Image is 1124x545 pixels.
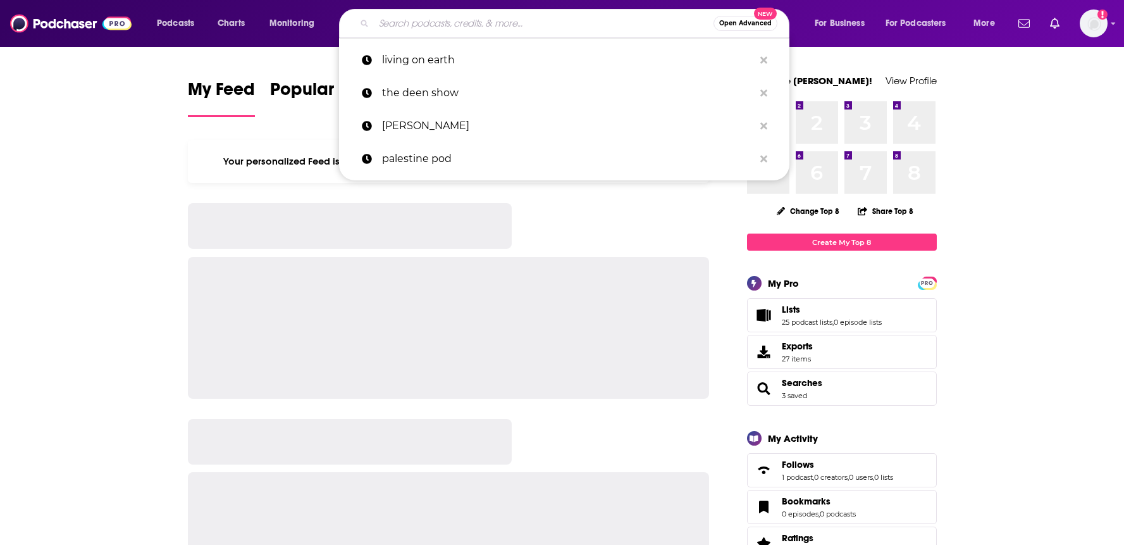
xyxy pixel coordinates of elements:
[754,8,777,20] span: New
[747,234,937,251] a: Create My Top 8
[820,510,856,518] a: 0 podcasts
[886,15,946,32] span: For Podcasters
[270,78,378,117] a: Popular Feed
[782,496,856,507] a: Bookmarks
[1080,9,1108,37] span: Logged in as LornaG
[814,473,848,482] a: 0 creators
[832,318,834,327] span: ,
[886,75,937,87] a: View Profile
[782,459,893,470] a: Follows
[834,318,882,327] a: 0 episode lists
[188,140,710,183] div: Your personalized Feed is curated based on the Podcasts, Creators, Users, and Lists that you Follow.
[157,15,194,32] span: Podcasts
[857,199,914,223] button: Share Top 8
[782,341,813,352] span: Exports
[782,496,831,507] span: Bookmarks
[751,343,777,361] span: Exports
[768,432,818,444] div: My Activity
[751,306,777,324] a: Lists
[782,510,818,518] a: 0 episodes
[818,510,820,518] span: ,
[751,498,777,516] a: Bookmarks
[920,279,935,288] span: PRO
[1080,9,1108,37] img: User Profile
[782,318,832,327] a: 25 podcast lists
[849,473,873,482] a: 0 users
[768,277,799,289] div: My Pro
[382,142,754,175] p: palestine pod
[874,473,893,482] a: 0 lists
[747,335,937,369] a: Exports
[1080,9,1108,37] button: Show profile menu
[848,473,849,482] span: ,
[782,532,856,544] a: Ratings
[747,298,937,332] span: Lists
[188,78,255,108] span: My Feed
[873,473,874,482] span: ,
[813,473,814,482] span: ,
[877,13,965,34] button: open menu
[782,304,882,315] a: Lists
[920,278,935,287] a: PRO
[751,380,777,398] a: Searches
[713,16,777,31] button: Open AdvancedNew
[782,459,814,470] span: Follows
[815,15,865,32] span: For Business
[769,203,848,219] button: Change Top 8
[747,75,872,87] a: Welcome [PERSON_NAME]!
[1045,13,1065,34] a: Show notifications dropdown
[188,78,255,117] a: My Feed
[209,13,252,34] a: Charts
[719,20,772,27] span: Open Advanced
[751,461,777,479] a: Follows
[339,44,789,77] a: living on earth
[382,77,754,110] p: the deen show
[339,110,789,142] a: [PERSON_NAME]
[339,142,789,175] a: palestine pod
[339,77,789,110] a: the deen show
[382,110,754,142] p: peter hager
[747,372,937,406] span: Searches
[782,304,800,315] span: Lists
[1013,13,1035,34] a: Show notifications dropdown
[148,13,211,34] button: open menu
[782,532,813,544] span: Ratings
[782,473,813,482] a: 1 podcast
[261,13,331,34] button: open menu
[382,44,754,77] p: living on earth
[1097,9,1108,20] svg: Add a profile image
[218,15,245,32] span: Charts
[782,377,822,389] a: Searches
[270,78,378,108] span: Popular Feed
[973,15,995,32] span: More
[782,391,807,400] a: 3 saved
[747,490,937,524] span: Bookmarks
[269,15,314,32] span: Monitoring
[965,13,1011,34] button: open menu
[747,453,937,487] span: Follows
[10,11,132,35] img: Podchaser - Follow, Share and Rate Podcasts
[806,13,880,34] button: open menu
[351,9,801,38] div: Search podcasts, credits, & more...
[782,354,813,363] span: 27 items
[374,13,713,34] input: Search podcasts, credits, & more...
